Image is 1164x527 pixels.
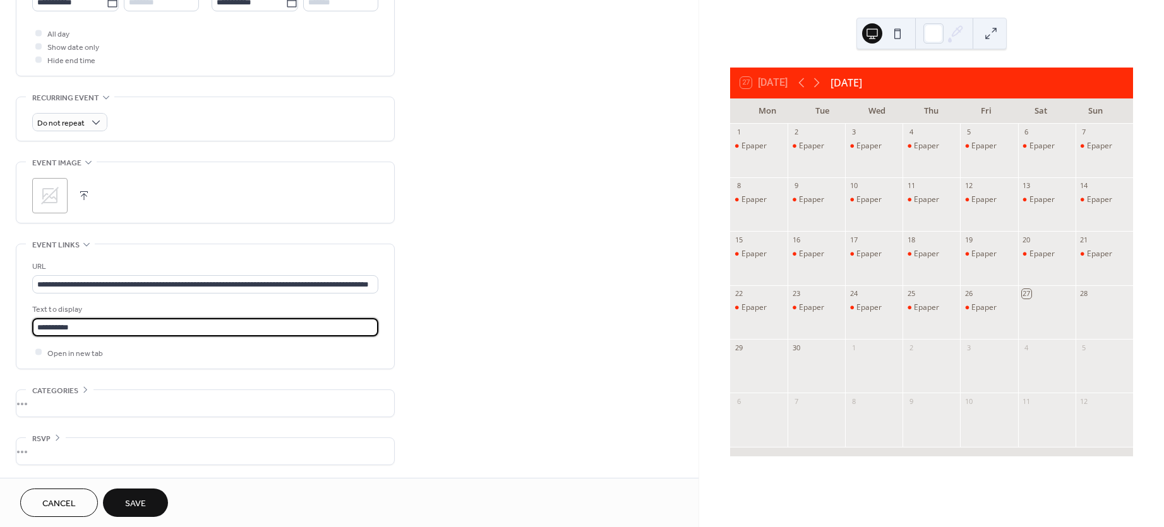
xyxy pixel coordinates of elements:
div: 13 [1022,181,1031,191]
div: 15 [734,235,743,244]
div: 28 [1079,289,1089,299]
div: Text to display [32,303,376,316]
div: 9 [791,181,801,191]
div: Epaper [914,302,939,313]
span: Categories [32,384,78,398]
div: [DATE] [831,75,862,90]
div: Sun [1068,98,1123,124]
div: Mon [740,98,795,124]
div: Epaper [856,141,882,151]
div: 16 [791,235,801,244]
span: Event links [32,239,80,252]
div: 3 [964,343,973,352]
div: Epaper [960,141,1017,151]
div: Epaper [799,194,824,205]
div: 29 [734,343,743,352]
div: 5 [964,127,973,137]
span: All day [47,28,69,41]
div: Epaper [914,194,939,205]
div: 8 [849,396,858,406]
div: Epaper [903,141,960,151]
div: 3 [849,127,858,137]
div: 21 [1079,235,1089,244]
div: Fri [959,98,1014,124]
div: Epaper [730,194,788,205]
div: ••• [16,438,394,465]
div: Epaper [1018,194,1076,205]
span: Do not repeat [37,116,85,131]
div: 14 [1079,181,1089,191]
div: Epaper [856,302,882,313]
div: Epaper [903,194,960,205]
div: Epaper [799,302,824,313]
div: Epaper [741,194,767,205]
div: Epaper [1087,141,1112,151]
div: Epaper [903,249,960,259]
span: Save [125,497,146,511]
a: Cancel [20,489,98,517]
div: Epaper [788,302,845,313]
span: Recurring event [32,92,99,105]
div: 2 [906,343,916,352]
div: Epaper [960,194,1017,205]
span: Hide end time [47,54,95,68]
div: URL [32,260,376,273]
div: Epaper [1018,141,1076,151]
div: Epaper [799,141,824,151]
span: Open in new tab [47,346,103,360]
div: Sat [1014,98,1069,124]
div: 4 [906,127,916,137]
div: 12 [964,181,973,191]
div: 12 [1079,396,1089,406]
div: Epaper [845,194,903,205]
div: 9 [906,396,916,406]
div: 27 [1022,289,1031,299]
div: 11 [906,181,916,191]
div: Epaper [1029,141,1055,151]
div: ••• [16,390,394,417]
div: 26 [964,289,973,299]
div: 5 [1079,343,1089,352]
div: Epaper [960,302,1017,313]
div: 24 [849,289,858,299]
div: Epaper [788,194,845,205]
span: RSVP [32,432,51,446]
div: Epaper [741,302,767,313]
div: Epaper [730,249,788,259]
div: 20 [1022,235,1031,244]
div: Epaper [788,141,845,151]
div: 30 [791,343,801,352]
div: Epaper [788,249,845,259]
div: Epaper [1029,194,1055,205]
div: Epaper [971,194,997,205]
span: Show date only [47,41,99,54]
div: Epaper [741,249,767,259]
div: ; [32,178,68,213]
div: 17 [849,235,858,244]
div: Epaper [914,141,939,151]
div: Epaper [1029,249,1055,259]
div: Epaper [1087,249,1112,259]
div: 7 [1079,127,1089,137]
div: 4 [1022,343,1031,352]
div: Epaper [1018,249,1076,259]
div: 8 [734,181,743,191]
div: Epaper [971,141,997,151]
div: 6 [734,396,743,406]
div: 25 [906,289,916,299]
div: Tue [795,98,849,124]
span: Event image [32,157,81,170]
div: Epaper [730,302,788,313]
div: 19 [964,235,973,244]
div: 22 [734,289,743,299]
div: Epaper [1076,194,1133,205]
span: Cancel [42,497,76,511]
div: Thu [904,98,959,124]
div: Wed [849,98,904,124]
div: 10 [849,181,858,191]
button: Save [103,489,168,517]
div: 11 [1022,396,1031,406]
div: Epaper [971,249,997,259]
div: Epaper [960,249,1017,259]
div: Epaper [730,141,788,151]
